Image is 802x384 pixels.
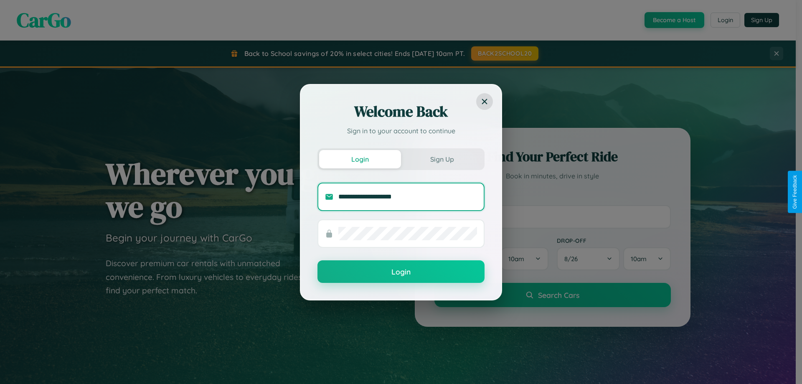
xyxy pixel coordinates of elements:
[317,102,485,122] h2: Welcome Back
[792,175,798,209] div: Give Feedback
[317,126,485,136] p: Sign in to your account to continue
[317,260,485,283] button: Login
[401,150,483,168] button: Sign Up
[319,150,401,168] button: Login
